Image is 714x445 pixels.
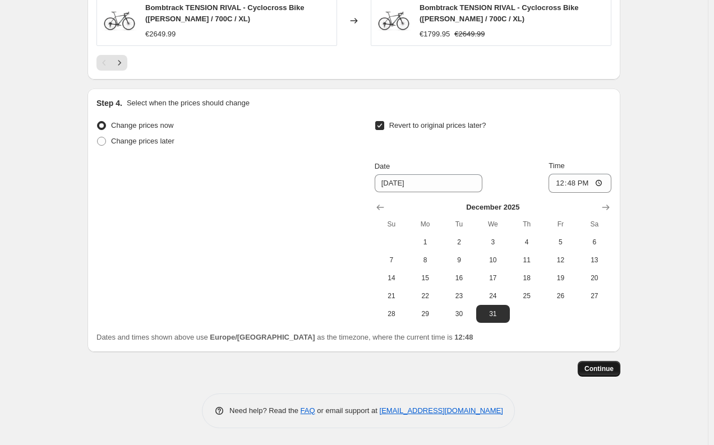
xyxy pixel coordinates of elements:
th: Friday [543,215,577,233]
span: 24 [481,291,505,300]
span: 10 [481,256,505,265]
button: Monday December 15 2025 [408,269,442,287]
button: Sunday December 14 2025 [375,269,408,287]
span: 3 [481,238,505,247]
span: 12 [548,256,573,265]
span: 27 [582,291,607,300]
span: Revert to original prices later? [389,121,486,129]
span: 15 [413,274,437,282]
button: Wednesday December 24 2025 [476,287,510,305]
span: 11 [514,256,539,265]
button: Monday December 22 2025 [408,287,442,305]
th: Monday [408,215,442,233]
button: Thursday December 11 2025 [510,251,543,269]
b: Europe/[GEOGRAPHIC_DATA] [210,333,315,341]
button: Monday December 1 2025 [408,233,442,251]
span: 16 [446,274,471,282]
span: Dates and times shown above use as the timezone, where the current time is [96,333,473,341]
span: Th [514,220,539,229]
button: Friday December 12 2025 [543,251,577,269]
span: 18 [514,274,539,282]
button: Thursday December 18 2025 [510,269,543,287]
button: Continue [578,361,620,377]
button: Tuesday December 9 2025 [442,251,476,269]
button: Tuesday December 16 2025 [442,269,476,287]
button: Saturday December 6 2025 [578,233,611,251]
th: Saturday [578,215,611,233]
div: €2649.99 [145,29,176,40]
button: Tuesday December 23 2025 [442,287,476,305]
p: Select when the prices should change [127,98,250,109]
span: Bombtrack TENSION RIVAL - Cyclocross Bike ([PERSON_NAME] / 700C / XL) [145,3,304,23]
th: Sunday [375,215,408,233]
button: Tuesday December 2 2025 [442,233,476,251]
img: 4055822532297_zoom_80x.jpg [377,4,411,38]
button: Next [112,55,127,71]
button: Sunday December 7 2025 [375,251,408,269]
nav: Pagination [96,55,127,71]
th: Thursday [510,215,543,233]
span: Sa [582,220,607,229]
input: 10/11/2025 [375,174,482,192]
span: 21 [379,291,404,300]
span: 19 [548,274,573,282]
button: Friday December 5 2025 [543,233,577,251]
button: Thursday December 4 2025 [510,233,543,251]
span: 25 [514,291,539,300]
span: Continue [584,364,614,373]
span: 6 [582,238,607,247]
span: 31 [481,309,505,318]
button: Show previous month, November 2025 [372,200,388,215]
span: 8 [413,256,437,265]
span: Su [379,220,404,229]
button: Wednesday December 31 2025 [476,305,510,323]
span: Date [375,162,390,170]
button: Wednesday December 3 2025 [476,233,510,251]
span: Need help? Read the [229,406,301,415]
button: Tuesday December 30 2025 [442,305,476,323]
span: 20 [582,274,607,282]
span: 5 [548,238,573,247]
button: Wednesday December 17 2025 [476,269,510,287]
th: Wednesday [476,215,510,233]
button: Thursday December 25 2025 [510,287,543,305]
button: Sunday December 21 2025 [375,287,408,305]
h2: Step 4. [96,98,122,109]
span: 29 [413,309,437,318]
input: 12:00 [549,174,611,193]
span: or email support at [315,406,380,415]
span: 1 [413,238,437,247]
span: 23 [446,291,471,300]
span: Tu [446,220,471,229]
button: Friday December 19 2025 [543,269,577,287]
th: Tuesday [442,215,476,233]
span: 30 [446,309,471,318]
span: Bombtrack TENSION RIVAL - Cyclocross Bike ([PERSON_NAME] / 700C / XL) [420,3,578,23]
div: €1799.95 [420,29,450,40]
button: Wednesday December 10 2025 [476,251,510,269]
button: Monday December 29 2025 [408,305,442,323]
span: 7 [379,256,404,265]
span: 13 [582,256,607,265]
b: 12:48 [454,333,473,341]
button: Saturday December 20 2025 [578,269,611,287]
button: Saturday December 13 2025 [578,251,611,269]
span: We [481,220,505,229]
button: Monday December 8 2025 [408,251,442,269]
a: [EMAIL_ADDRESS][DOMAIN_NAME] [380,406,503,415]
span: 14 [379,274,404,282]
span: Fr [548,220,573,229]
span: 4 [514,238,539,247]
span: 26 [548,291,573,300]
span: 17 [481,274,505,282]
button: Sunday December 28 2025 [375,305,408,323]
span: Mo [413,220,437,229]
span: 2 [446,238,471,247]
span: Change prices later [111,137,174,145]
button: Show next month, January 2026 [598,200,614,215]
span: 9 [446,256,471,265]
button: Saturday December 27 2025 [578,287,611,305]
img: 4055822532297_zoom_80x.jpg [103,4,136,38]
span: 28 [379,309,404,318]
span: Time [549,161,564,170]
